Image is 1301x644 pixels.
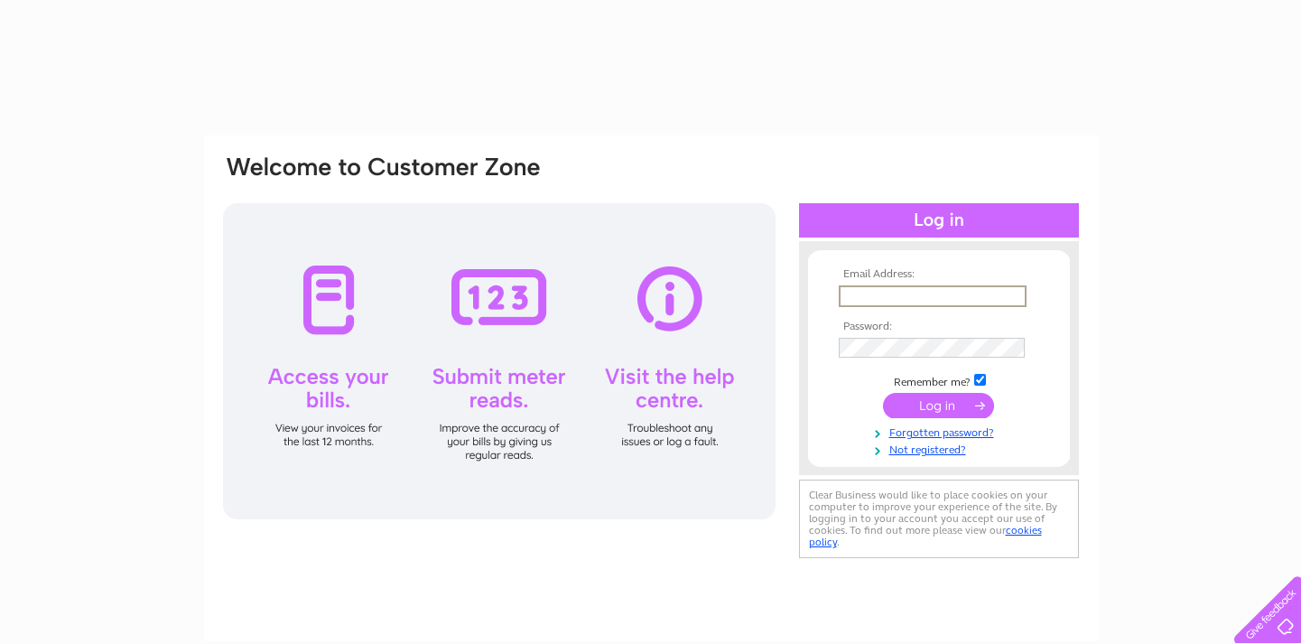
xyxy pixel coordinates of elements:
a: cookies policy [809,524,1042,548]
div: Clear Business would like to place cookies on your computer to improve your experience of the sit... [799,480,1079,558]
th: Password: [834,321,1044,333]
th: Email Address: [834,268,1044,281]
td: Remember me? [834,371,1044,389]
input: Submit [883,393,994,418]
a: Not registered? [839,440,1044,457]
a: Forgotten password? [839,423,1044,440]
